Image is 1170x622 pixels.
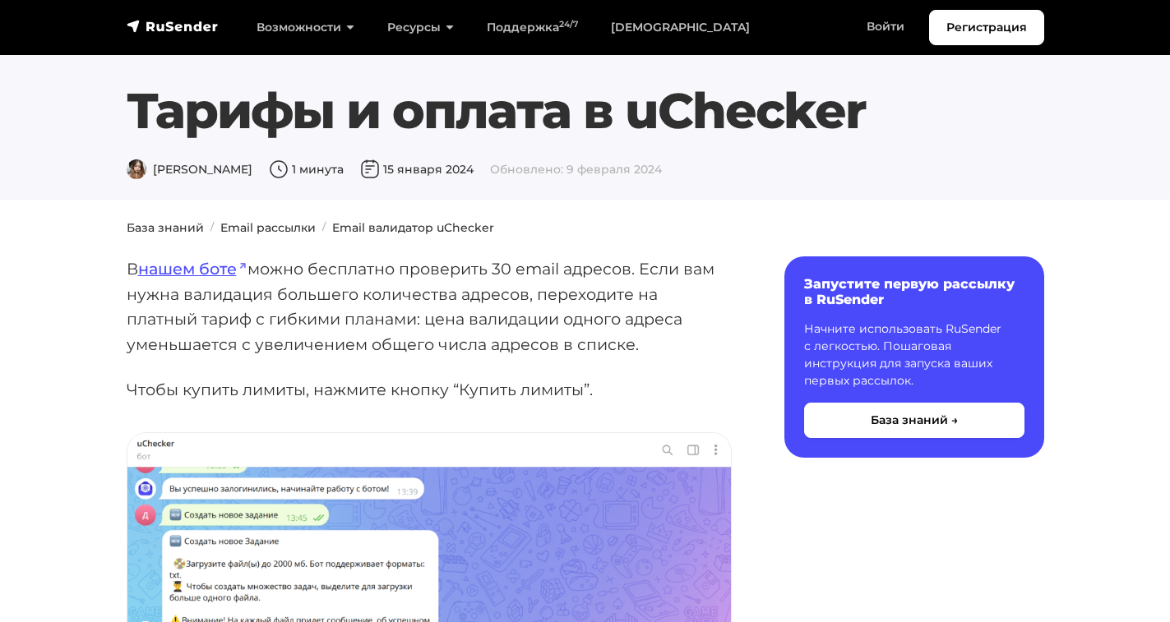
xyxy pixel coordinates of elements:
[127,256,732,357] p: В можно бесплатно проверить 30 email адресов. Если вам нужна валидация большего количества адресо...
[804,320,1024,389] p: Начните использовать RuSender с легкостью. Пошаговая инструкция для запуска ваших первых рассылок.
[220,220,316,235] a: Email рассылки
[360,159,380,179] img: Дата публикации
[360,162,474,177] span: 15 января 2024
[929,10,1044,45] a: Регистрация
[127,18,219,35] img: RuSender
[269,159,289,179] img: Время чтения
[470,11,594,44] a: Поддержка24/7
[559,19,578,30] sup: 24/7
[784,256,1044,458] a: Запустите первую рассылку в RuSender Начните использовать RuSender с легкостью. Пошаговая инструк...
[371,11,470,44] a: Ресурсы
[594,11,766,44] a: [DEMOGRAPHIC_DATA]
[804,276,1024,307] h6: Запустите первую рассылку в RuSender
[138,259,247,279] a: нашем боте
[127,220,204,235] a: База знаний
[269,162,344,177] span: 1 минута
[850,10,921,44] a: Войти
[804,403,1024,438] button: База знаний →
[127,377,732,403] p: Чтобы купить лимиты, нажмите кнопку “Купить лимиты”.
[240,11,371,44] a: Возможности
[127,81,1044,141] h1: Тарифы и оплата в uChecker
[117,219,1054,237] nav: breadcrumb
[127,162,252,177] span: [PERSON_NAME]
[332,220,494,235] a: Email валидатор uChecker
[490,162,662,177] span: Обновлено: 9 февраля 2024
